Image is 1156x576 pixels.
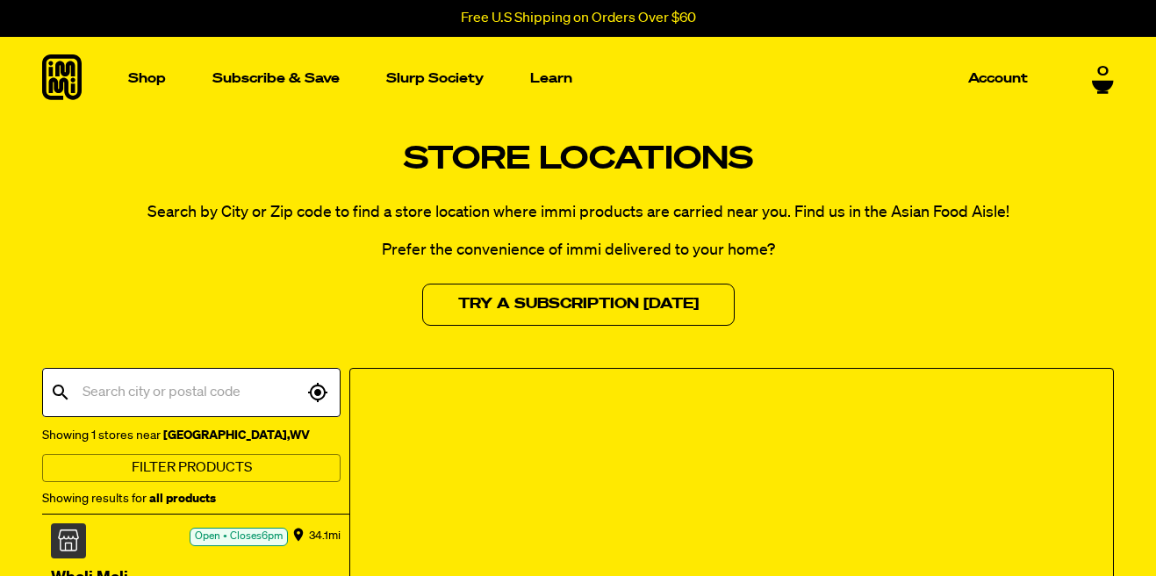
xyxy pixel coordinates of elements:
a: Learn [523,37,579,120]
p: Subscribe & Save [212,72,340,85]
p: Prefer the convenience of immi delivered to your home? [42,239,1114,263]
div: Open • Closes 6pm [190,528,288,546]
input: Search city or postal code [78,376,303,409]
p: Slurp Society [386,72,484,85]
a: Slurp Society [379,65,491,92]
strong: all products [149,493,216,505]
p: Account [968,72,1028,85]
a: Subscribe & Save [205,65,347,92]
a: Try a Subscription [DATE] [422,284,735,326]
button: Filter Products [42,454,341,482]
p: Free U.S Shipping on Orders Over $60 [461,11,696,26]
p: Learn [530,72,572,85]
div: Showing 1 stores near [42,425,341,446]
h1: Store Locations [42,141,1114,179]
a: Shop [121,37,173,120]
a: 0 [1092,64,1114,94]
div: 34.1 mi [309,523,341,550]
strong: [GEOGRAPHIC_DATA] , WV [161,429,310,442]
nav: Main navigation [121,37,1035,120]
span: 0 [1097,64,1109,80]
a: Account [961,65,1035,92]
p: Search by City or Zip code to find a store location where immi products are carried near you. Fin... [42,201,1114,225]
div: Showing results for [42,488,341,509]
p: Shop [128,72,166,85]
